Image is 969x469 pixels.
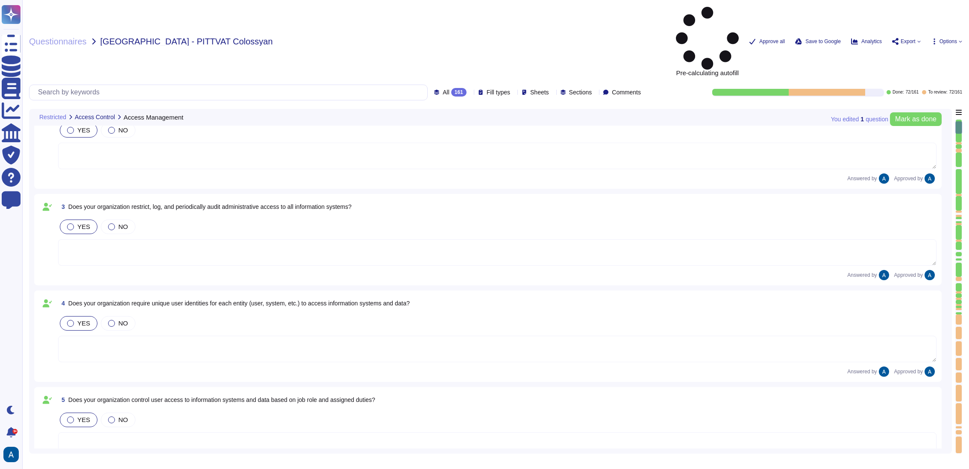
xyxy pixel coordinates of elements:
[831,116,888,122] span: You edited question
[894,273,923,278] span: Approved by
[879,366,889,377] img: user
[12,429,18,434] div: 9+
[879,270,889,280] img: user
[847,273,877,278] span: Answered by
[894,176,923,181] span: Approved by
[451,88,467,97] div: 161
[77,320,90,327] span: YES
[68,203,352,210] span: Does your organization restrict, log, and periodically audit administrative access to all informa...
[77,223,90,230] span: YES
[949,90,962,94] span: 72 / 161
[123,114,183,120] span: Access Management
[749,38,785,45] button: Approve all
[118,126,128,134] span: NO
[530,89,549,95] span: Sheets
[443,89,449,95] span: All
[68,300,410,307] span: Does your organization require unique user identities for each entity (user, system, etc.) to acc...
[118,320,128,327] span: NO
[847,369,877,374] span: Answered by
[894,369,923,374] span: Approved by
[58,300,65,306] span: 4
[118,223,128,230] span: NO
[612,89,641,95] span: Comments
[925,270,935,280] img: user
[901,39,916,44] span: Export
[487,89,510,95] span: Fill types
[569,89,592,95] span: Sections
[847,176,877,181] span: Answered by
[77,416,90,423] span: YES
[759,39,785,44] span: Approve all
[100,37,273,46] span: [GEOGRAPHIC_DATA] - PITTVAT Colossyan
[925,366,935,377] img: user
[890,112,942,126] button: Mark as done
[795,38,841,45] button: Save to Google
[58,397,65,403] span: 5
[34,85,427,100] input: Search by keywords
[676,7,739,76] span: Pre-calculating autofill
[39,114,66,120] span: Restricted
[925,173,935,184] img: user
[879,173,889,184] img: user
[895,116,937,123] span: Mark as done
[940,39,957,44] span: Options
[893,90,904,94] span: Done:
[861,39,882,44] span: Analytics
[77,126,90,134] span: YES
[805,39,841,44] span: Save to Google
[58,204,65,210] span: 3
[2,445,25,464] button: user
[860,116,864,122] b: 1
[851,38,882,45] button: Analytics
[906,90,919,94] span: 72 / 161
[68,396,375,403] span: Does your organization control user access to information systems and data based on job role and ...
[75,114,115,120] span: Access Control
[118,416,128,423] span: NO
[29,37,87,46] span: Questionnaires
[3,447,19,462] img: user
[928,90,947,94] span: To review:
